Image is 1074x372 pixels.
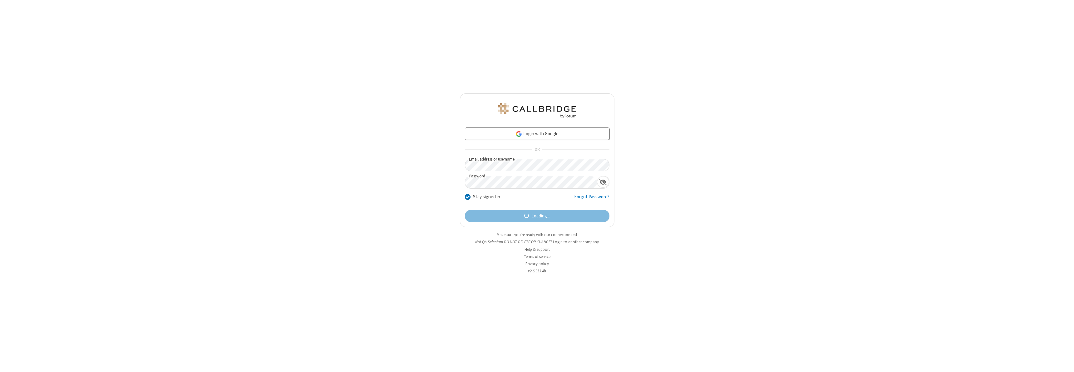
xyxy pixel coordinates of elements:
[497,232,577,237] a: Make sure you're ready with our connection test
[473,193,500,201] label: Stay signed in
[525,247,550,252] a: Help & support
[496,103,578,118] img: QA Selenium DO NOT DELETE OR CHANGE
[465,127,609,140] a: Login with Google
[531,212,550,220] span: Loading...
[465,176,597,188] input: Password
[465,159,609,171] input: Email address or username
[553,239,599,245] button: Login to another company
[460,268,614,274] li: v2.6.353.4b
[460,239,614,245] li: Not QA Selenium DO NOT DELETE OR CHANGE?
[524,254,550,259] a: Terms of service
[525,261,549,266] a: Privacy policy
[574,193,609,205] a: Forgot Password?
[597,176,609,188] div: Show password
[532,145,542,154] span: OR
[515,131,522,137] img: google-icon.png
[465,210,609,222] button: Loading...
